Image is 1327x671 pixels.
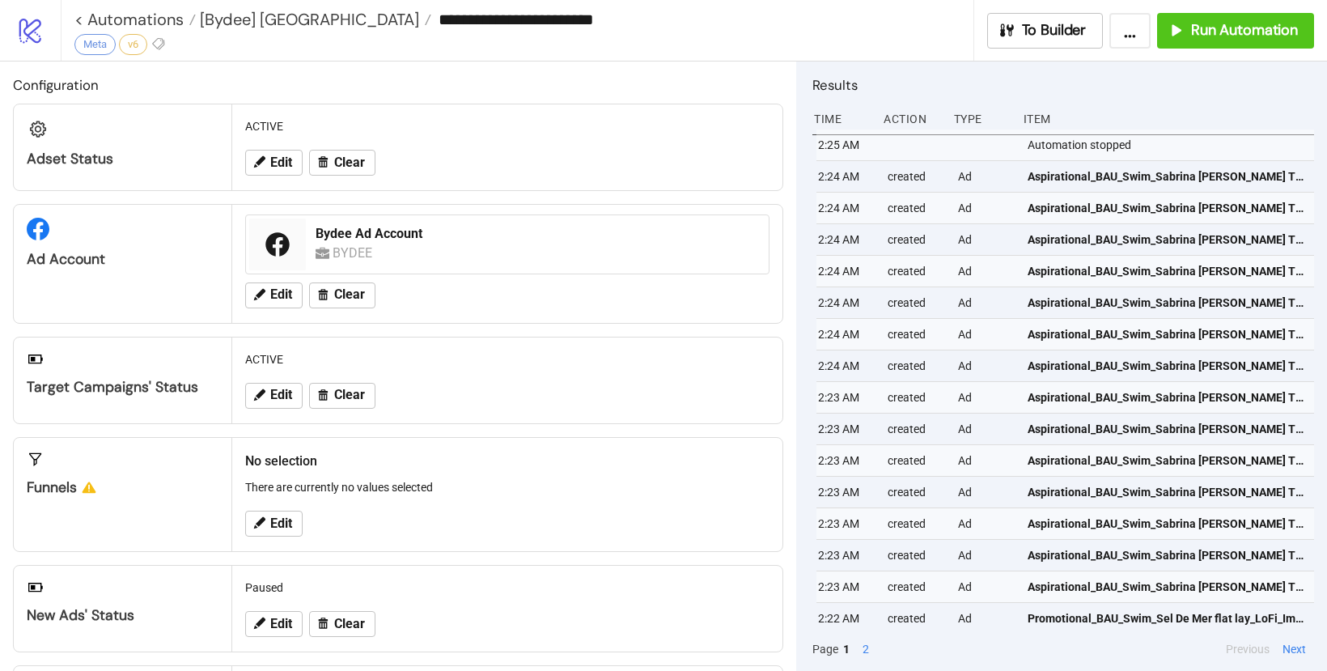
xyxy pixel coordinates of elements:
[956,319,1015,350] div: Ad
[245,451,769,471] h2: No selection
[316,225,759,243] div: Bydee Ad Account
[956,224,1015,255] div: Ad
[309,383,375,409] button: Clear
[858,640,874,658] button: 2
[1028,477,1307,507] a: Aspirational_BAU_Swim_Sabrina [PERSON_NAME] Trend_LoFi_Video_20251002_USA
[1028,294,1307,312] span: Aspirational_BAU_Swim_Sabrina [PERSON_NAME] Trend_LoFi_Video_20251002_USA
[196,9,419,30] span: [Bydee] [GEOGRAPHIC_DATA]
[956,571,1015,602] div: Ad
[956,256,1015,287] div: Ad
[886,414,944,444] div: created
[1028,420,1307,438] span: Aspirational_BAU_Swim_Sabrina [PERSON_NAME] Trend_LoFi_Video_20251002_USA
[987,13,1104,49] button: To Builder
[816,414,875,444] div: 2:23 AM
[882,104,940,134] div: Action
[1028,262,1307,280] span: Aspirational_BAU_Swim_Sabrina [PERSON_NAME] Trend_LoFi_Video_20251002_USA
[886,540,944,571] div: created
[816,193,875,223] div: 2:24 AM
[812,640,838,658] span: Page
[1028,578,1307,596] span: Aspirational_BAU_Swim_Sabrina [PERSON_NAME] Trend_LoFi_Video_20251002_USA
[816,603,875,634] div: 2:22 AM
[74,34,116,55] div: Meta
[886,319,944,350] div: created
[1028,357,1307,375] span: Aspirational_BAU_Swim_Sabrina [PERSON_NAME] Trend_LoFi_Video_20251002_USA
[270,388,292,402] span: Edit
[816,256,875,287] div: 2:24 AM
[1028,483,1307,501] span: Aspirational_BAU_Swim_Sabrina [PERSON_NAME] Trend_LoFi_Video_20251002_USA
[309,150,375,176] button: Clear
[886,603,944,634] div: created
[74,11,196,28] a: < Automations
[119,34,147,55] div: v6
[812,104,871,134] div: Time
[1028,287,1307,318] a: Aspirational_BAU_Swim_Sabrina [PERSON_NAME] Trend_LoFi_Video_20251002_USA
[1026,130,1318,160] div: Automation stopped
[886,161,944,192] div: created
[309,611,375,637] button: Clear
[886,256,944,287] div: created
[334,388,365,402] span: Clear
[1028,325,1307,343] span: Aspirational_BAU_Swim_Sabrina [PERSON_NAME] Trend_LoFi_Video_20251002_USA
[245,478,769,496] p: There are currently no values selected
[816,350,875,381] div: 2:24 AM
[245,511,303,537] button: Edit
[956,161,1015,192] div: Ad
[816,508,875,539] div: 2:23 AM
[816,130,875,160] div: 2:25 AM
[886,508,944,539] div: created
[1028,256,1307,287] a: Aspirational_BAU_Swim_Sabrina [PERSON_NAME] Trend_LoFi_Video_20251002_USA
[1028,161,1307,192] a: Aspirational_BAU_Swim_Sabrina [PERSON_NAME] Trend_LoFi_Video_20251002_USA
[1028,168,1307,185] span: Aspirational_BAU_Swim_Sabrina [PERSON_NAME] Trend_LoFi_Video_20251002_USA
[270,287,292,302] span: Edit
[838,640,854,658] button: 1
[816,540,875,571] div: 2:23 AM
[1028,414,1307,444] a: Aspirational_BAU_Swim_Sabrina [PERSON_NAME] Trend_LoFi_Video_20251002_USA
[27,606,218,625] div: New Ads' Status
[1028,452,1307,469] span: Aspirational_BAU_Swim_Sabrina [PERSON_NAME] Trend_LoFi_Video_20251002_USA
[1028,231,1307,248] span: Aspirational_BAU_Swim_Sabrina [PERSON_NAME] Trend_LoFi_Video_20251002_USA
[886,224,944,255] div: created
[816,571,875,602] div: 2:23 AM
[816,161,875,192] div: 2:24 AM
[886,350,944,381] div: created
[956,445,1015,476] div: Ad
[1278,640,1311,658] button: Next
[956,508,1015,539] div: Ad
[1221,640,1274,658] button: Previous
[27,478,218,497] div: Funnels
[886,287,944,318] div: created
[816,445,875,476] div: 2:23 AM
[956,287,1015,318] div: Ad
[956,540,1015,571] div: Ad
[956,193,1015,223] div: Ad
[1022,21,1087,40] span: To Builder
[1028,603,1307,634] a: Promotional_BAU_Swim_Sel De Mer flat lay_LoFi_Image_20251002_USA
[334,155,365,170] span: Clear
[245,383,303,409] button: Edit
[334,287,365,302] span: Clear
[886,571,944,602] div: created
[239,111,776,142] div: ACTIVE
[816,287,875,318] div: 2:24 AM
[1028,445,1307,476] a: Aspirational_BAU_Swim_Sabrina [PERSON_NAME] Trend_LoFi_Video_20251002_USA
[1028,508,1307,539] a: Aspirational_BAU_Swim_Sabrina [PERSON_NAME] Trend_LoFi_Video_20251002_USA
[309,282,375,308] button: Clear
[245,150,303,176] button: Edit
[952,104,1011,134] div: Type
[1028,382,1307,413] a: Aspirational_BAU_Swim_Sabrina [PERSON_NAME] Trend_LoFi_Video_20251002_USA
[886,382,944,413] div: created
[270,617,292,631] span: Edit
[956,414,1015,444] div: Ad
[27,150,218,168] div: Adset Status
[333,243,378,263] div: BYDEE
[886,193,944,223] div: created
[816,382,875,413] div: 2:23 AM
[1028,224,1307,255] a: Aspirational_BAU_Swim_Sabrina [PERSON_NAME] Trend_LoFi_Video_20251002_USA
[956,382,1015,413] div: Ad
[1028,319,1307,350] a: Aspirational_BAU_Swim_Sabrina [PERSON_NAME] Trend_LoFi_Video_20251002_USA
[270,155,292,170] span: Edit
[1028,389,1307,406] span: Aspirational_BAU_Swim_Sabrina [PERSON_NAME] Trend_LoFi_Video_20251002_USA
[1191,21,1298,40] span: Run Automation
[956,603,1015,634] div: Ad
[812,74,1314,96] h2: Results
